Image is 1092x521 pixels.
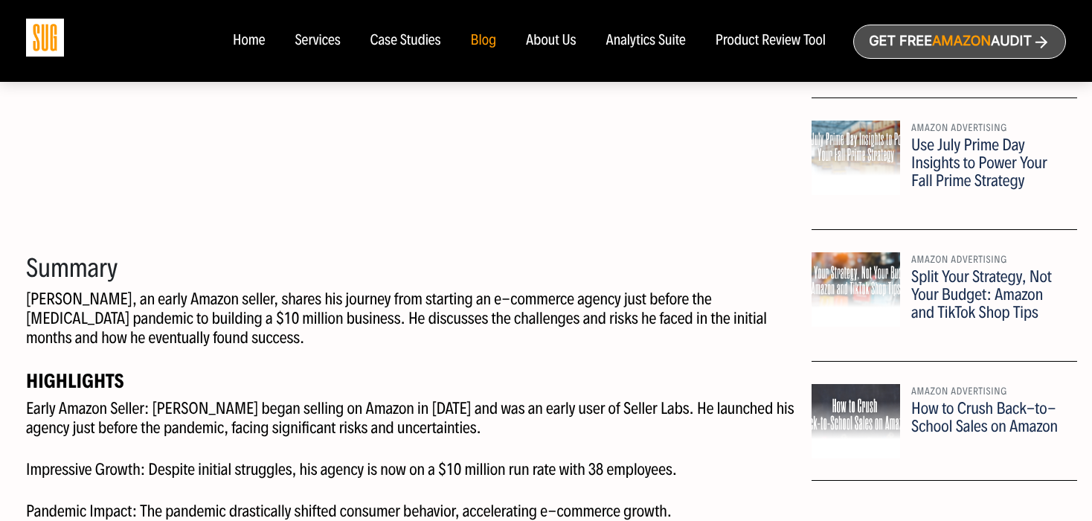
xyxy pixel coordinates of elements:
[26,290,800,348] p: [PERSON_NAME], an early Amazon seller, shares his journey from starting an e-commerce agency just...
[853,25,1066,59] a: Get freeAmazonAudit
[26,502,800,521] p: Pandemic Impact: The pandemic drastically shifted consumer behavior, accelerating e-commerce growth.
[606,33,686,49] a: Analytics Suite
[812,384,1077,481] a: Amazon Advertising How to Crush Back-to-School Sales on Amazon
[911,136,1066,190] div: Use July Prime Day Insights to Power Your Fall Prime Strategy
[295,33,340,49] a: Services
[911,384,1066,400] div: Amazon Advertising
[526,33,576,49] a: About Us
[911,252,1066,268] div: Amazon Advertising
[233,33,265,49] a: Home
[26,19,64,57] img: Sug
[911,121,1066,136] div: Amazon Advertising
[716,33,826,49] a: Product Review Tool
[370,33,441,49] a: Case Studies
[932,33,991,49] span: Amazon
[471,33,497,49] a: Blog
[26,255,800,283] h2: Summary
[911,400,1066,435] div: How to Crush Back-to-School Sales on Amazon
[26,460,800,479] p: Impressive Growth: Despite initial struggles, his agency is now on a $10 million run rate with 38...
[26,370,800,391] h3: Highlights
[812,252,1077,362] a: Amazon Advertising Split Your Strategy, Not Your Budget: Amazon and TikTok Shop Tips
[911,268,1066,322] div: Split Your Strategy, Not Your Budget: Amazon and TikTok Shop Tips
[26,399,800,438] p: Early Amazon Seller: [PERSON_NAME] began selling on Amazon in [DATE] and was an early user of Sel...
[812,121,1077,230] a: Amazon Advertising Use July Prime Day Insights to Power Your Fall Prime Strategy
